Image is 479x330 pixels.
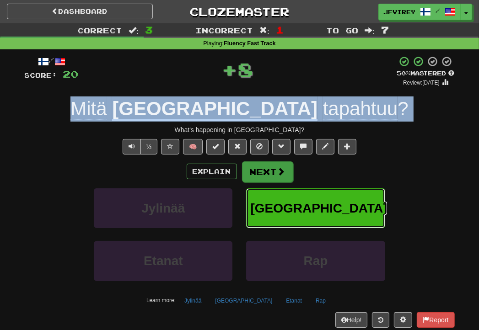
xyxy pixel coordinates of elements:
[25,71,58,79] span: Score:
[281,294,307,308] button: Etanat
[323,98,398,120] span: tapahtuu
[140,139,158,154] button: ½
[383,8,415,16] span: jfvirey
[25,125,455,134] div: What's happening in [GEOGRAPHIC_DATA]?
[70,98,107,120] span: Mitä
[228,139,247,154] button: Reset to 0% Mastered (alt+r)
[94,241,232,281] button: Etanat
[365,27,375,34] span: :
[397,69,455,78] div: Mastered
[167,4,312,20] a: Clozemaster
[206,139,225,154] button: Set this sentence to 100% Mastered (alt+m)
[250,139,269,154] button: Ignore sentence (alt+i)
[121,139,158,154] div: Text-to-speech controls
[294,139,312,154] button: Discuss sentence (alt+u)
[222,56,238,83] span: +
[144,254,183,268] span: Etanat
[250,201,387,215] span: [GEOGRAPHIC_DATA]
[63,68,79,80] span: 20
[94,188,232,228] button: Jylinää
[195,26,253,35] span: Incorrect
[146,297,176,303] small: Learn more:
[112,98,318,121] u: [GEOGRAPHIC_DATA]
[272,139,291,154] button: Grammar (alt+g)
[397,69,411,77] span: 50 %
[335,312,368,328] button: Help!
[338,139,356,154] button: Add to collection (alt+a)
[372,312,389,328] button: Round history (alt+y)
[210,294,277,308] button: [GEOGRAPHIC_DATA]
[276,24,284,35] span: 1
[316,139,334,154] button: Edit sentence (alt+d)
[378,4,461,20] a: jfvirey /
[145,24,153,35] span: 3
[123,139,141,154] button: Play sentence audio (ctl+space)
[246,188,385,228] button: [GEOGRAPHIC_DATA]
[77,26,122,35] span: Correct
[242,161,293,182] button: Next
[311,294,331,308] button: Rap
[304,254,328,268] span: Rap
[25,56,79,67] div: /
[141,201,185,215] span: Jylinää
[318,98,409,120] span: ?
[436,7,440,14] span: /
[7,4,153,19] a: Dashboard
[238,58,254,81] span: 8
[381,24,389,35] span: 7
[326,26,358,35] span: To go
[417,312,454,328] button: Report
[183,139,203,154] button: 🧠
[224,40,275,47] strong: Fluency Fast Track
[179,294,206,308] button: Jylinää
[129,27,139,34] span: :
[246,241,385,281] button: Rap
[187,164,237,179] button: Explain
[403,80,440,86] small: Review: [DATE]
[259,27,269,34] span: :
[161,139,179,154] button: Favorite sentence (alt+f)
